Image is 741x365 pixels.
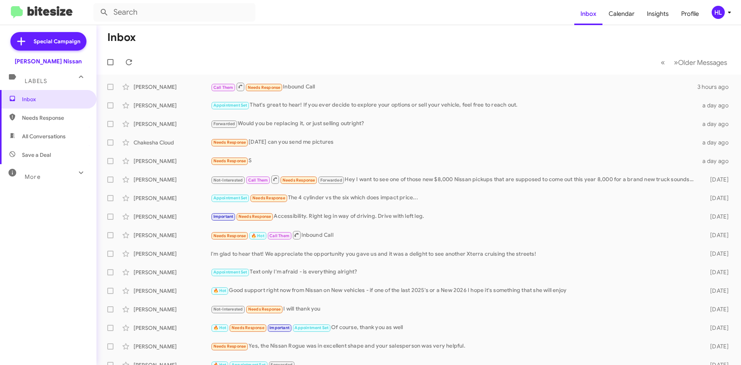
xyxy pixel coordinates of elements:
[269,325,289,330] span: Important
[211,138,698,147] div: [DATE] can you send me pictures
[211,194,698,202] div: The 4 cylinder vs the six which does impact price...
[698,306,735,313] div: [DATE]
[93,3,255,22] input: Search
[232,325,264,330] span: Needs Response
[211,342,698,351] div: Yes, the Nissan Rogue was in excellent shape and your salesperson was very helpful.
[678,58,727,67] span: Older Messages
[25,173,41,180] span: More
[22,132,66,140] span: All Conversations
[134,139,211,146] div: Chakesha Cloud
[134,306,211,313] div: [PERSON_NAME]
[134,213,211,221] div: [PERSON_NAME]
[705,6,733,19] button: HL
[25,78,47,85] span: Labels
[698,120,735,128] div: a day ago
[656,54,732,70] nav: Page navigation example
[698,213,735,221] div: [DATE]
[318,177,344,184] span: Forwarded
[674,58,678,67] span: »
[698,268,735,276] div: [DATE]
[211,230,698,240] div: Inbound Call
[211,305,698,314] div: I will thank you
[269,233,289,238] span: Call Them
[34,37,80,45] span: Special Campaign
[22,114,88,122] span: Needs Response
[134,324,211,332] div: [PERSON_NAME]
[211,121,237,128] span: Forwarded
[134,231,211,239] div: [PERSON_NAME]
[698,139,735,146] div: a day ago
[213,344,246,349] span: Needs Response
[134,287,211,295] div: [PERSON_NAME]
[213,85,233,90] span: Call Them
[698,157,735,165] div: a day ago
[283,178,315,183] span: Needs Response
[698,194,735,202] div: [DATE]
[252,195,285,200] span: Needs Response
[211,82,697,92] div: Inbound Call
[134,83,211,91] div: [PERSON_NAME]
[697,83,735,91] div: 3 hours ago
[211,212,698,221] div: Accessibility. Right leg in way of driving. Drive with left leg.
[211,119,698,128] div: Would you be replacing it, or just selling outright?
[698,231,735,239] div: [DATE]
[698,102,735,109] div: a day ago
[211,156,698,165] div: S
[661,58,665,67] span: «
[656,54,670,70] button: Previous
[134,343,211,350] div: [PERSON_NAME]
[213,103,247,108] span: Appointment Set
[213,307,243,312] span: Not-Interested
[602,3,641,25] a: Calendar
[211,101,698,110] div: That's great to hear! If you ever decide to explore your options or sell your vehicle, feel free ...
[669,54,732,70] button: Next
[134,120,211,128] div: [PERSON_NAME]
[213,178,243,183] span: Not-Interested
[213,195,247,200] span: Appointment Set
[22,95,88,103] span: Inbox
[675,3,705,25] a: Profile
[248,85,281,90] span: Needs Response
[213,325,227,330] span: 🔥 Hot
[134,268,211,276] div: [PERSON_NAME]
[213,270,247,275] span: Appointment Set
[134,194,211,202] div: [PERSON_NAME]
[698,176,735,183] div: [DATE]
[248,178,268,183] span: Call Them
[294,325,328,330] span: Appointment Set
[211,323,698,332] div: Of course, thank you as well
[134,176,211,183] div: [PERSON_NAME]
[213,288,227,293] span: 🔥 Hot
[213,158,246,163] span: Needs Response
[698,343,735,350] div: [DATE]
[574,3,602,25] a: Inbox
[10,32,86,51] a: Special Campaign
[641,3,675,25] a: Insights
[211,268,698,277] div: Text only I'm afraid - is everything alright?
[15,58,82,65] div: [PERSON_NAME] Nissan
[698,324,735,332] div: [DATE]
[239,214,271,219] span: Needs Response
[134,157,211,165] div: [PERSON_NAME]
[698,287,735,295] div: [DATE]
[211,250,698,258] div: I'm glad to hear that! We appreciate the opportunity you gave us and it was a delight to see anot...
[22,151,51,159] span: Save a Deal
[712,6,725,19] div: HL
[211,286,698,295] div: Good support right now from Nissan on New vehicles - if one of the last 2025's or a New 2026 I ho...
[134,250,211,258] div: [PERSON_NAME]
[213,140,246,145] span: Needs Response
[698,250,735,258] div: [DATE]
[107,31,136,44] h1: Inbox
[211,175,698,184] div: Hey I want to see one of those new $8,000 Nissan pickups that are supposed to come out this year ...
[134,102,211,109] div: [PERSON_NAME]
[213,214,233,219] span: Important
[251,233,264,238] span: 🔥 Hot
[213,233,246,238] span: Needs Response
[248,307,281,312] span: Needs Response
